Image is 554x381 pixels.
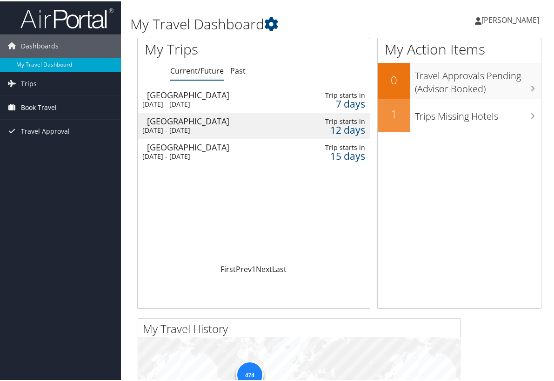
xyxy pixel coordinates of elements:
[230,64,246,75] a: Past
[314,142,365,150] div: Trip starts in
[378,38,541,58] h1: My Action Items
[145,38,266,58] h1: My Trips
[236,263,252,273] a: Prev
[147,116,286,124] div: [GEOGRAPHIC_DATA]
[147,142,286,150] div: [GEOGRAPHIC_DATA]
[21,118,70,142] span: Travel Approval
[415,63,541,94] h3: Travel Approvals Pending (Advisor Booked)
[378,98,541,130] a: 1Trips Missing Hotels
[314,90,365,98] div: Trip starts in
[475,5,548,33] a: [PERSON_NAME]
[142,125,281,133] div: [DATE] - [DATE]
[314,150,365,159] div: 15 days
[314,98,365,107] div: 7 days
[147,89,286,98] div: [GEOGRAPHIC_DATA]
[314,116,365,124] div: Trip starts in
[21,71,37,94] span: Trips
[21,95,57,118] span: Book Travel
[481,14,539,24] span: [PERSON_NAME]
[314,124,365,133] div: 12 days
[170,64,224,75] a: Current/Future
[130,13,409,33] h1: My Travel Dashboard
[142,99,281,107] div: [DATE] - [DATE]
[378,71,410,87] h2: 0
[256,263,272,273] a: Next
[220,263,236,273] a: First
[378,61,541,97] a: 0Travel Approvals Pending (Advisor Booked)
[20,6,113,28] img: airportal-logo.png
[142,151,281,159] div: [DATE] - [DATE]
[21,33,59,56] span: Dashboards
[252,263,256,273] a: 1
[378,105,410,121] h2: 1
[272,263,287,273] a: Last
[143,320,461,335] h2: My Travel History
[415,104,541,122] h3: Trips Missing Hotels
